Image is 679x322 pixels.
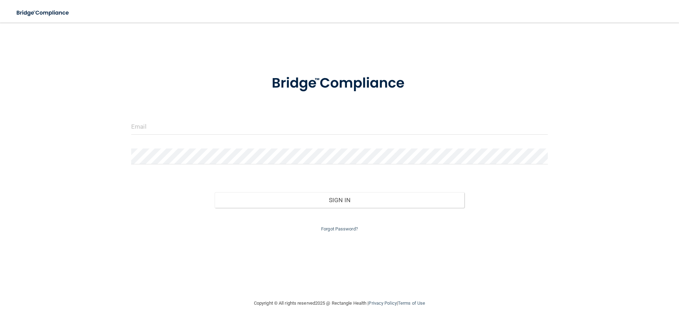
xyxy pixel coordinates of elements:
[321,226,358,232] a: Forgot Password?
[368,300,396,306] a: Privacy Policy
[11,6,76,20] img: bridge_compliance_login_screen.278c3ca4.svg
[398,300,425,306] a: Terms of Use
[215,192,465,208] button: Sign In
[131,119,548,135] input: Email
[210,292,469,315] div: Copyright © All rights reserved 2025 @ Rectangle Health | |
[257,65,422,102] img: bridge_compliance_login_screen.278c3ca4.svg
